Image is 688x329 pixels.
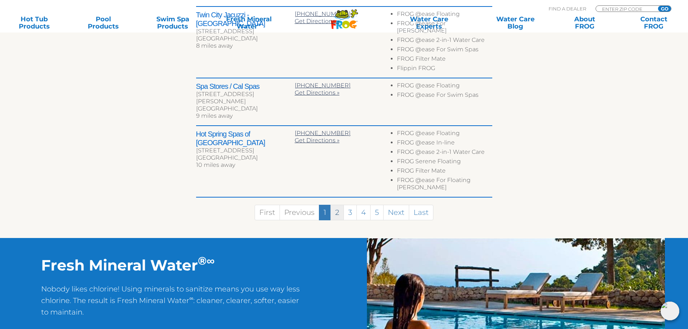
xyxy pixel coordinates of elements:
span: 8 miles away [196,42,233,49]
input: Zip Code Form [601,6,650,12]
div: [STREET_ADDRESS][PERSON_NAME] [196,91,295,105]
a: Next [383,205,409,220]
a: 2 [330,205,344,220]
li: FROG @ease 2-in-1 Water Care [397,36,492,46]
a: 1 [319,205,331,220]
div: [STREET_ADDRESS] [196,28,295,35]
h2: Spa Stores / Cal Spas [196,82,295,91]
li: FROG @ease For Swim Spas [397,46,492,55]
li: FROG @ease Floating [397,130,492,139]
a: 5 [370,205,384,220]
a: Previous [280,205,319,220]
sup: ∞ [207,254,215,268]
li: FROG Filter Mate [397,55,492,65]
a: ContactFROG [627,16,681,30]
li: FROG @ease For [PERSON_NAME] [397,20,492,36]
a: [PHONE_NUMBER] [295,130,351,137]
a: 4 [356,205,371,220]
h2: Twin City Jacuzzi - [GEOGRAPHIC_DATA] [196,10,295,28]
a: First [255,205,280,220]
a: PoolProducts [77,16,130,30]
span: 9 miles away [196,112,233,119]
h2: Hot Spring Spas of [GEOGRAPHIC_DATA] [196,130,295,147]
li: FROG Serene Floating [397,158,492,167]
p: Nobody likes chlorine! Using minerals to sanitize means you use way less chlorine. The result is ... [41,283,303,325]
a: Get Directions » [295,89,339,96]
a: [PHONE_NUMBER] [295,10,351,17]
div: [STREET_ADDRESS] [196,147,295,154]
a: Get Directions » [295,18,339,25]
li: FROG @ease Floating [397,10,492,20]
a: AboutFROG [558,16,611,30]
li: FROG @ease In-line [397,139,492,148]
li: FROG @ease 2-in-1 Water Care [397,148,492,158]
a: 3 [343,205,357,220]
span: 10 miles away [196,161,235,168]
div: [GEOGRAPHIC_DATA] [196,154,295,161]
a: Get Directions » [295,137,339,144]
img: openIcon [661,302,679,320]
div: [GEOGRAPHIC_DATA] [196,35,295,42]
sup: ® [198,254,207,268]
a: Last [409,205,433,220]
p: Find A Dealer [549,5,586,12]
a: [PHONE_NUMBER] [295,82,351,89]
sup: ∞ [189,295,193,302]
h2: Fresh Mineral Water [41,256,303,274]
div: [GEOGRAPHIC_DATA] [196,105,295,112]
li: Flippin FROG [397,65,492,74]
li: FROG @ease Floating [397,82,492,91]
li: FROG Filter Mate [397,167,492,177]
input: GO [658,6,671,12]
li: FROG @ease For Swim Spas [397,91,492,101]
a: Hot TubProducts [7,16,61,30]
li: FROG @ease For Floating [PERSON_NAME] [397,177,492,193]
a: Swim SpaProducts [146,16,200,30]
a: Water CareBlog [488,16,542,30]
